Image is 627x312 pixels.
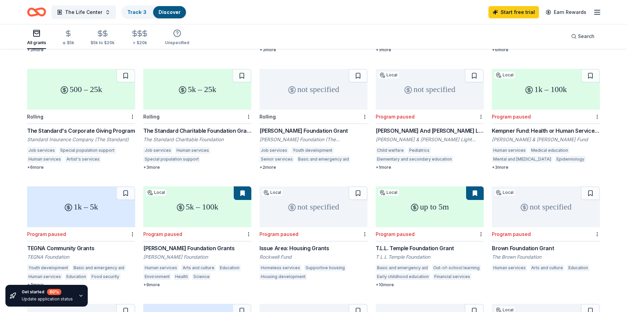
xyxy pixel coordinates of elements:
[408,147,431,154] div: Pediatrics
[259,165,368,170] div: + 2 more
[22,296,73,302] div: Update application status
[378,72,399,78] div: Local
[27,147,56,154] div: Job services
[59,147,116,154] div: Special population support
[90,27,114,49] button: $5k to $20k
[376,69,484,110] div: not specified
[51,5,116,19] button: The Life Center
[432,264,481,271] div: Out-of-school learning
[376,136,484,143] div: [PERSON_NAME] & [PERSON_NAME] Light Charitable Trust
[192,273,211,280] div: Science
[259,147,289,154] div: Job services
[376,147,405,154] div: Child welfare
[143,127,251,135] div: The Standard Charitable Foundation Grant
[495,72,515,78] div: Local
[376,69,484,170] a: not specifiedLocalProgram paused[PERSON_NAME] And [PERSON_NAME] Light Charitable Trust Grant[PERS...
[47,289,61,295] div: 80 %
[259,127,368,135] div: [PERSON_NAME] Foundation Grant
[492,254,600,260] div: The Brown Foundation
[27,264,69,271] div: Youth development
[62,27,74,49] button: ≤ $5k
[376,47,484,53] div: + 1 more
[530,147,569,154] div: Medical education
[143,244,251,252] div: [PERSON_NAME] Foundation Grants
[259,136,368,143] div: [PERSON_NAME] Foundation (The [PERSON_NAME] Foundation)
[27,40,46,45] div: All grants
[304,264,346,271] div: Supportive housing
[131,40,149,45] div: > $20k
[27,186,135,288] a: 1k – 5kProgram pausedTEGNA Community GrantsTEGNA FoundationYouth developmentBasic and emergency a...
[492,156,552,163] div: Mental and [MEDICAL_DATA]
[143,147,172,154] div: Job services
[376,254,484,260] div: T L L Temple Foundation
[492,114,531,120] div: Program paused
[143,165,251,170] div: + 3 more
[492,165,600,170] div: + 3 more
[492,136,600,143] div: [PERSON_NAME] & [PERSON_NAME] Fund
[143,186,251,227] div: 5k – 100k
[376,231,415,237] div: Program paused
[291,147,334,154] div: Youth development
[259,114,276,120] div: Rolling
[22,289,73,295] div: Get started
[72,264,126,271] div: Basic and emergency aid
[27,47,135,53] div: + 3 more
[262,189,283,196] div: Local
[259,156,294,163] div: Senior services
[488,6,539,18] a: Start free trial
[27,136,135,143] div: Standard Insurance Company (The Standard)
[27,165,135,170] div: + 6 more
[27,254,135,260] div: TEGNA Foundation
[65,8,102,16] span: The Life Center
[27,127,135,135] div: The Standard's Corporate Giving Program
[27,186,135,227] div: 1k – 5k
[27,26,46,49] button: All grants
[143,254,251,260] div: [PERSON_NAME] Foundation
[492,244,600,252] div: Brown Foundation Grant
[492,147,527,154] div: Human services
[259,186,368,282] a: not specifiedLocalProgram pausedIssue Area: Housing GrantsRockwell FundHomeless servicesSupportiv...
[376,244,484,252] div: T.L.L. Temple Foundation Grant
[495,189,515,196] div: Local
[492,186,600,227] div: not specified
[165,40,189,45] div: Unspecified
[143,264,179,271] div: Human services
[27,273,62,280] div: Human services
[127,9,146,15] a: Track· 3
[218,264,241,271] div: Education
[27,244,135,252] div: TEGNA Community Grants
[27,69,135,110] div: 500 – 25k
[90,273,121,280] div: Food security
[159,9,181,15] a: Discover
[90,40,114,45] div: $5k to $20k
[376,156,453,163] div: Elementary and secondary education
[378,189,399,196] div: Local
[143,282,251,288] div: + 9 more
[492,264,527,271] div: Human services
[259,273,307,280] div: Housing development
[27,4,46,20] a: Home
[143,136,251,143] div: The Standard Charitable Foundation
[542,6,590,18] a: Earn Rewards
[492,47,600,53] div: + 6 more
[492,69,600,110] div: 1k – 100k
[376,127,484,135] div: [PERSON_NAME] And [PERSON_NAME] Light Charitable Trust Grant
[566,30,600,43] button: Search
[181,264,216,271] div: Arts and culture
[143,231,182,237] div: Program paused
[259,69,368,110] div: not specified
[174,273,189,280] div: Health
[27,114,43,120] div: Rolling
[376,165,484,170] div: + 1 more
[131,27,149,49] button: > $20k
[143,114,160,120] div: Rolling
[62,40,74,45] div: ≤ $5k
[143,156,200,163] div: Special population support
[259,69,368,170] a: not specifiedRolling[PERSON_NAME] Foundation Grant[PERSON_NAME] Foundation (The [PERSON_NAME] Fou...
[530,264,564,271] div: Arts and culture
[121,5,187,19] button: Track· 3Discover
[376,114,415,120] div: Program paused
[65,273,87,280] div: Education
[259,264,301,271] div: Homeless services
[214,273,248,280] div: Social sciences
